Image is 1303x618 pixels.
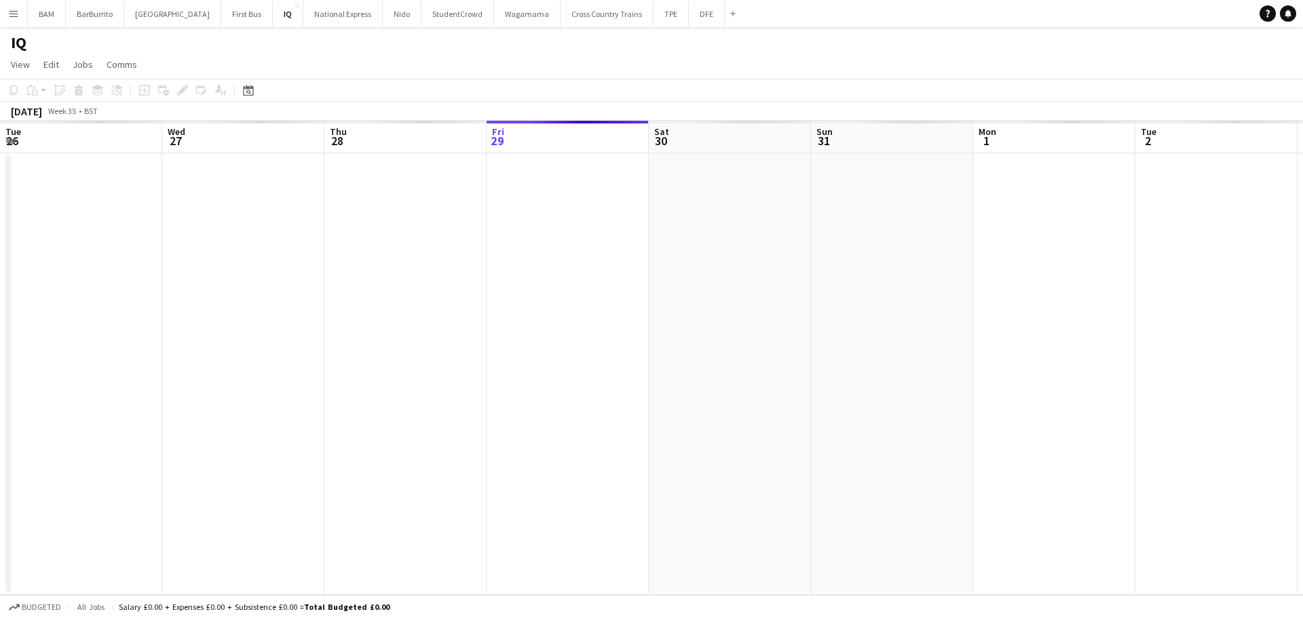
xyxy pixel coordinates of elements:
[107,58,137,71] span: Comms
[330,125,347,138] span: Thu
[28,1,66,27] button: BAM
[73,58,93,71] span: Jobs
[689,1,725,27] button: DFE
[43,58,59,71] span: Edit
[7,600,63,615] button: Budgeted
[101,56,143,73] a: Comms
[66,1,124,27] button: BarBurrito
[328,133,347,149] span: 28
[45,106,79,116] span: Week 35
[221,1,273,27] button: First Bus
[977,133,996,149] span: 1
[124,1,221,27] button: [GEOGRAPHIC_DATA]
[304,602,390,612] span: Total Budgeted £0.00
[273,1,303,27] button: IQ
[814,133,833,149] span: 31
[490,133,504,149] span: 29
[166,133,185,149] span: 27
[494,1,561,27] button: Wagamama
[816,125,833,138] span: Sun
[654,125,669,138] span: Sat
[654,1,689,27] button: TPE
[38,56,64,73] a: Edit
[5,56,35,73] a: View
[119,602,390,612] div: Salary £0.00 + Expenses £0.00 + Subsistence £0.00 =
[11,58,30,71] span: View
[652,133,669,149] span: 30
[67,56,98,73] a: Jobs
[1139,133,1156,149] span: 2
[979,125,996,138] span: Mon
[383,1,421,27] button: Nido
[75,602,107,612] span: All jobs
[168,125,185,138] span: Wed
[22,602,61,612] span: Budgeted
[1141,125,1156,138] span: Tue
[561,1,654,27] button: Cross Country Trains
[84,106,98,116] div: BST
[3,133,21,149] span: 26
[492,125,504,138] span: Fri
[421,1,494,27] button: StudentCrowd
[11,33,26,53] h1: IQ
[303,1,383,27] button: National Express
[11,104,42,118] div: [DATE]
[5,125,21,138] span: Tue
